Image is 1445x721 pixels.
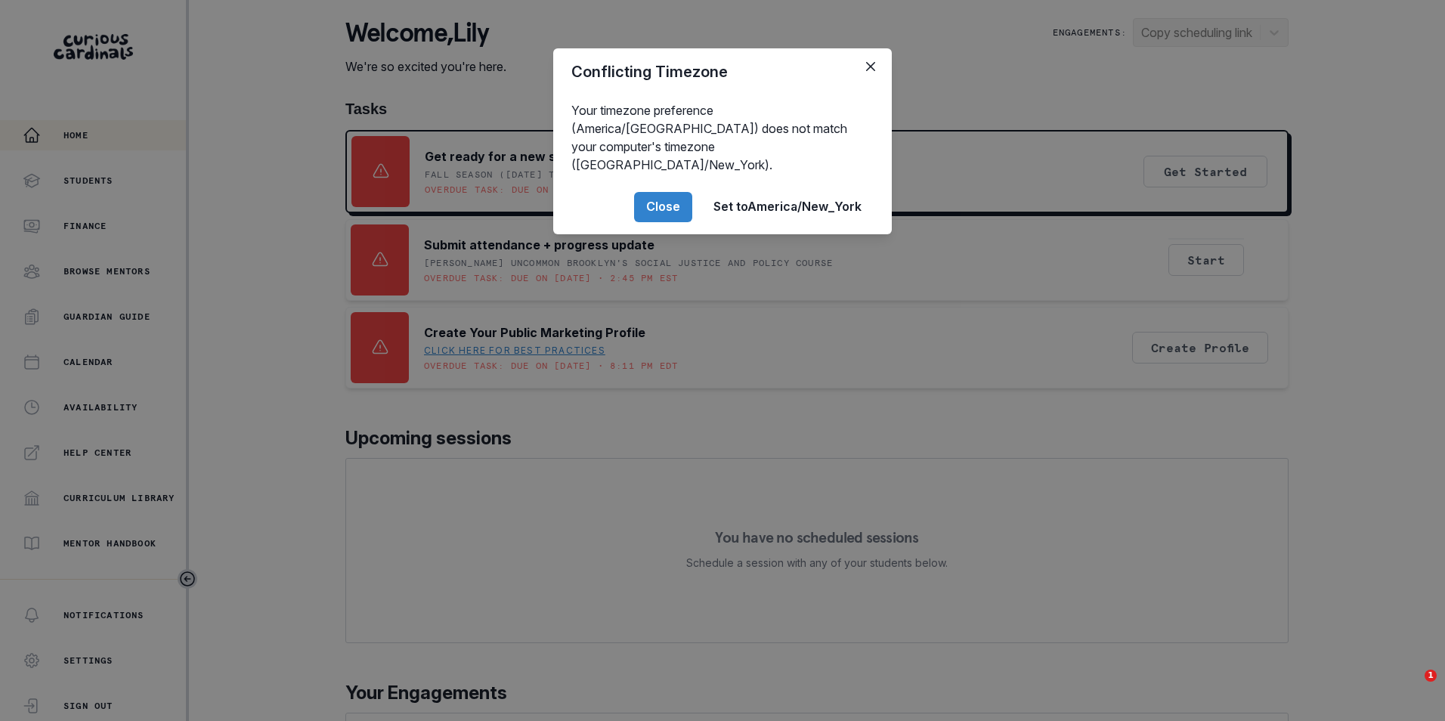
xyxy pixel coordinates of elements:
button: Close [859,54,883,79]
button: Set toAmerica/New_York [701,192,874,222]
button: Close [634,192,692,222]
span: 1 [1425,670,1437,682]
div: Your timezone preference (America/[GEOGRAPHIC_DATA]) does not match your computer's timezone ([GE... [553,95,892,180]
iframe: Intercom live chat [1394,670,1430,706]
header: Conflicting Timezone [553,48,892,95]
